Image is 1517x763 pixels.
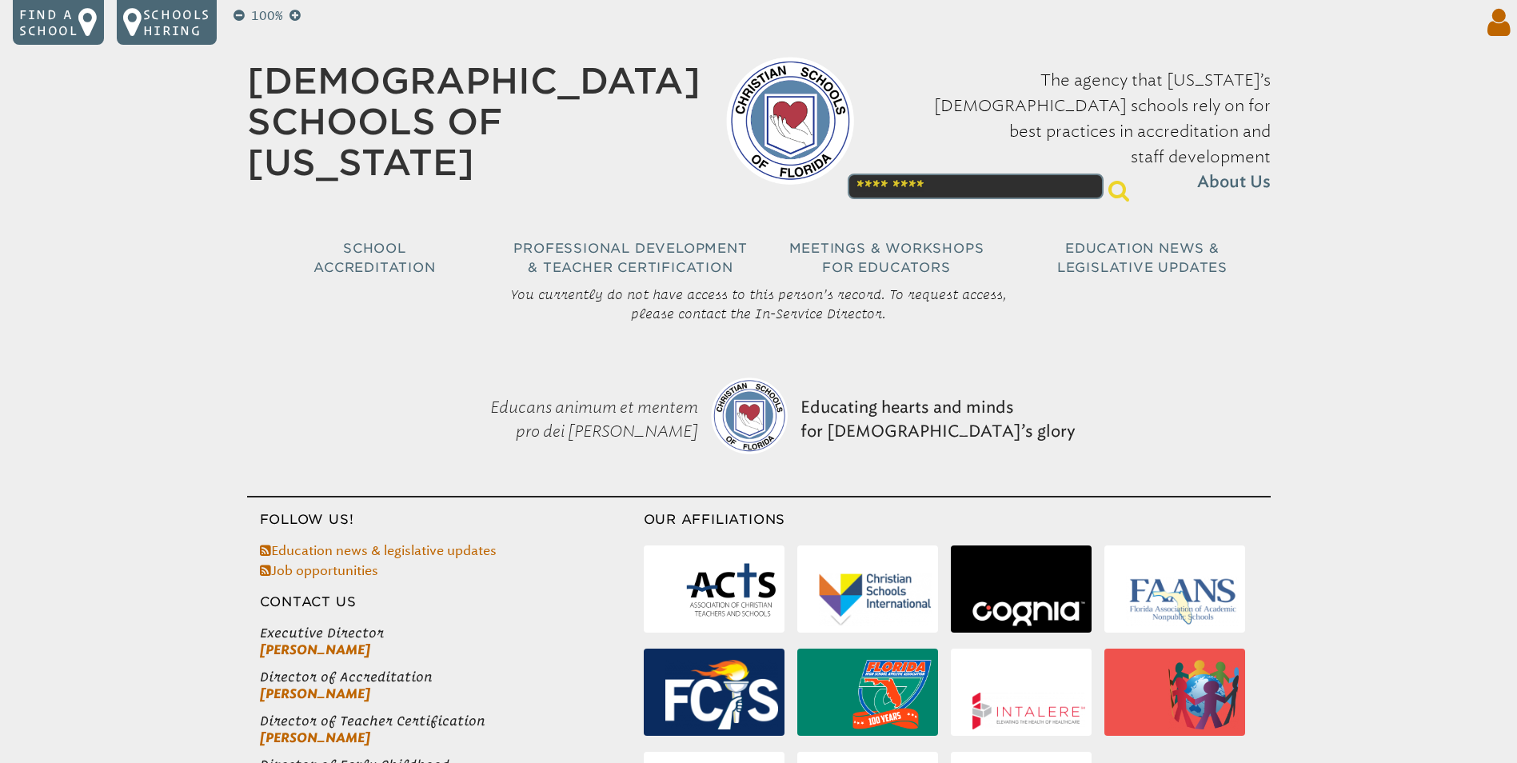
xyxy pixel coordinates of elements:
p: Educating hearts and minds for [DEMOGRAPHIC_DATA]’s glory [794,355,1082,483]
img: Association of Christian Teachers & Schools [685,557,777,626]
p: 100% [248,6,286,26]
span: Executive Director [260,625,644,641]
a: [PERSON_NAME] [260,686,370,701]
img: Florida Council of Independent Schools [665,660,778,729]
a: Education news & legislative updates [260,543,497,558]
h3: Our Affiliations [644,510,1271,529]
img: csf-logo-web-colors.png [726,57,854,185]
p: You currently do not have access to this person’s record. To request access, please contact the I... [497,278,1021,330]
a: [PERSON_NAME] [260,730,370,745]
img: Cognia [972,601,1085,626]
img: Florida Association of Academic Nonpublic Schools [1126,576,1239,625]
img: Intalere [972,693,1085,729]
a: [DEMOGRAPHIC_DATA] Schools of [US_STATE] [247,60,701,183]
span: Director of Accreditation [260,669,644,685]
h3: Contact Us [247,593,644,612]
span: Education News & Legislative Updates [1057,241,1228,275]
a: Job opportunities [260,563,378,578]
span: Meetings & Workshops for Educators [789,241,984,275]
p: The agency that [US_STATE]’s [DEMOGRAPHIC_DATA] schools rely on for best practices in accreditati... [880,67,1271,195]
span: Professional Development & Teacher Certification [513,241,747,275]
p: Schools Hiring [143,6,210,38]
a: [PERSON_NAME] [260,642,370,657]
span: School Accreditation [313,241,435,275]
h3: Follow Us! [247,510,644,529]
span: About Us [1197,170,1271,195]
span: Director of Teacher Certification [260,713,644,729]
img: International Alliance for School Accreditation [1168,660,1239,729]
p: Find a school [19,6,78,38]
img: Christian Schools International [819,573,932,626]
p: Educans animum et mentem pro dei [PERSON_NAME] [436,355,705,483]
img: csf-logo-web-colors.png [711,378,788,454]
img: Florida High School Athletic Association [852,660,932,729]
